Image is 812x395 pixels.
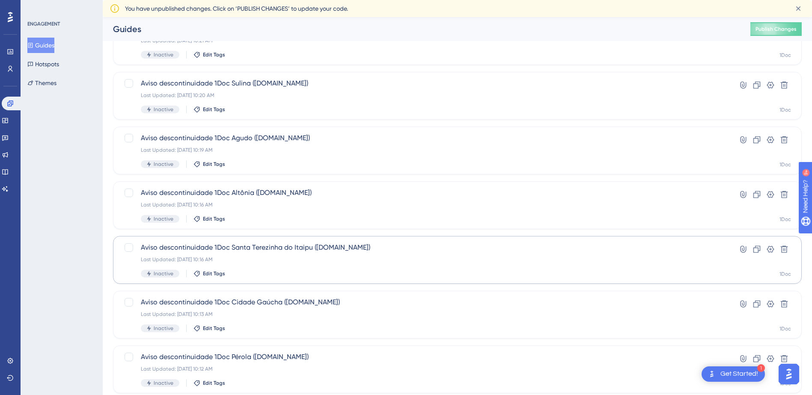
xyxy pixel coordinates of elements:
div: 1Doc [779,380,791,387]
button: Edit Tags [193,380,225,386]
div: Last Updated: [DATE] 10:16 AM [141,256,705,263]
button: Edit Tags [193,325,225,332]
span: Inactive [154,161,173,168]
span: Aviso descontinuidade 1Doc Cidade Gaúcha ([DOMAIN_NAME]) [141,297,705,307]
span: Aviso descontinuidade 1Doc Sulina ([DOMAIN_NAME]) [141,78,705,88]
span: Edit Tags [203,161,225,168]
div: 1Doc [779,325,791,332]
div: Last Updated: [DATE] 10:20 AM [141,92,705,99]
span: Aviso descontinuidade 1Doc Santa Terezinha do Itaipu ([DOMAIN_NAME]) [141,242,705,253]
div: 1Doc [779,106,791,113]
div: Open Get Started! checklist, remaining modules: 1 [702,366,765,382]
span: Publish Changes [755,26,797,32]
button: Edit Tags [193,106,225,113]
div: Get Started! [720,369,758,379]
button: Edit Tags [193,51,225,58]
span: Inactive [154,325,173,332]
div: Last Updated: [DATE] 10:13 AM [141,311,705,318]
div: Guides [113,23,729,35]
div: Last Updated: [DATE] 10:12 AM [141,366,705,372]
div: Last Updated: [DATE] 10:16 AM [141,201,705,208]
button: Edit Tags [193,270,225,277]
div: 1Doc [779,161,791,168]
span: You have unpublished changes. Click on ‘PUBLISH CHANGES’ to update your code. [125,3,348,14]
span: Inactive [154,380,173,386]
button: Edit Tags [193,161,225,168]
div: 9+ [58,4,63,11]
div: 1Doc [779,52,791,59]
img: launcher-image-alternative-text [707,369,717,379]
span: Aviso descontinuidade 1Doc Altônia ([DOMAIN_NAME]) [141,188,705,198]
span: Inactive [154,106,173,113]
span: Aviso descontinuidade 1Doc Agudo ([DOMAIN_NAME]) [141,133,705,143]
div: 1Doc [779,271,791,277]
span: Inactive [154,215,173,222]
button: Publish Changes [750,22,802,36]
span: Inactive [154,270,173,277]
span: Aviso descontinuidade 1Doc Pérola ([DOMAIN_NAME]) [141,352,705,362]
div: 1Doc [779,216,791,223]
div: ENGAGEMENT [27,21,60,27]
div: Last Updated: [DATE] 10:19 AM [141,147,705,153]
span: Need Help? [20,2,54,12]
span: Edit Tags [203,270,225,277]
button: Themes [27,75,57,91]
span: Edit Tags [203,380,225,386]
span: Edit Tags [203,106,225,113]
span: Edit Tags [203,325,225,332]
div: 1 [757,364,765,372]
button: Guides [27,38,54,53]
span: Edit Tags [203,215,225,222]
span: Edit Tags [203,51,225,58]
span: Inactive [154,51,173,58]
iframe: UserGuiding AI Assistant Launcher [776,361,802,387]
button: Edit Tags [193,215,225,222]
button: Hotspots [27,56,59,72]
